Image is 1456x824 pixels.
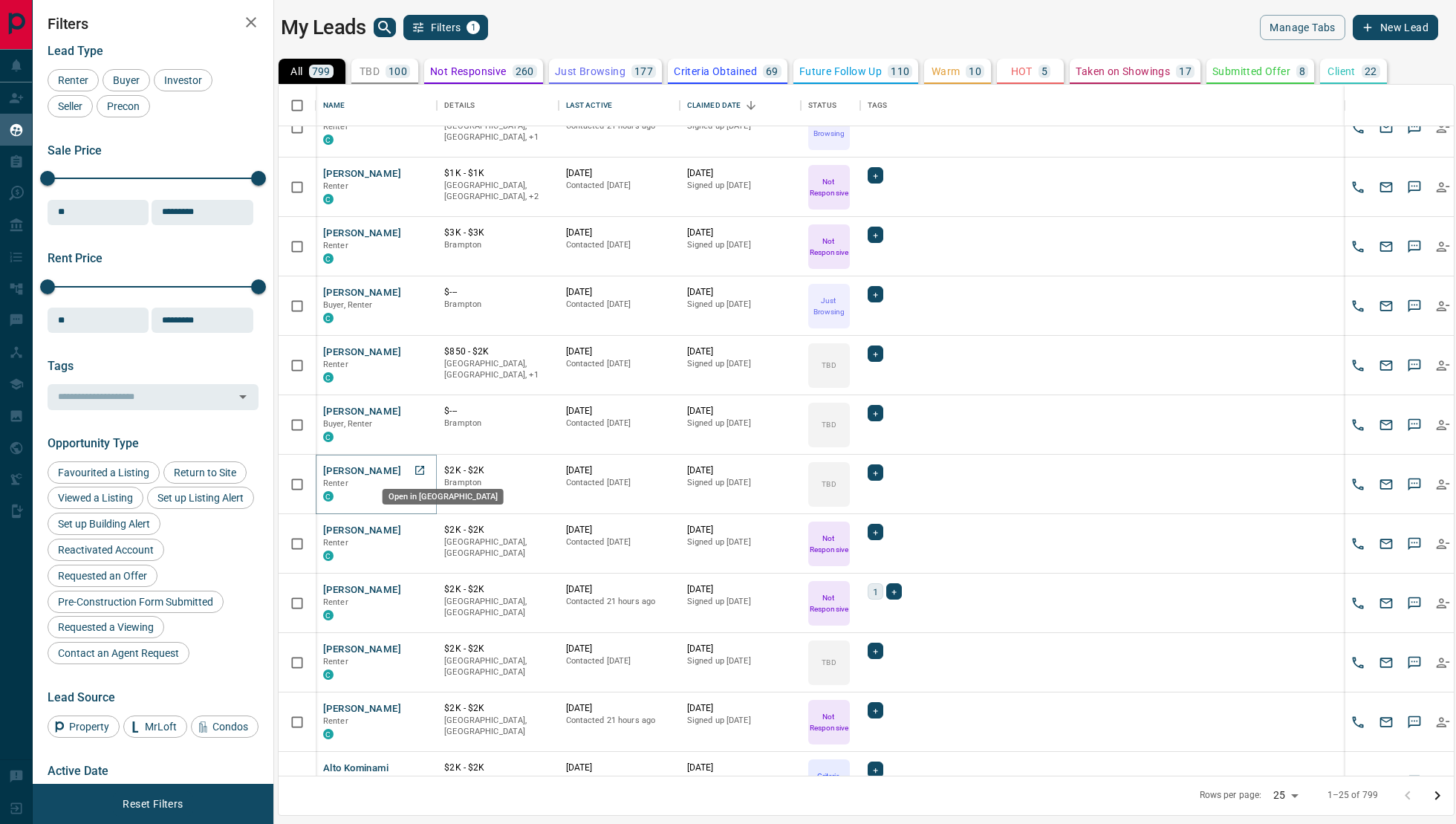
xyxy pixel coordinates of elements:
button: [PERSON_NAME] [323,643,401,657]
p: Brampton [444,418,550,429]
div: + [868,762,883,778]
button: Reallocate [1431,533,1454,555]
p: TBD [822,419,836,430]
button: Reset Filters [113,791,192,817]
div: + [868,464,883,481]
span: Investor [159,74,207,86]
p: $--- [444,405,550,418]
div: Condos [191,716,259,738]
div: + [868,227,883,243]
svg: Reallocate [1435,299,1450,314]
span: Renter [323,538,348,548]
div: Viewed a Listing [48,487,143,509]
span: + [873,227,878,242]
p: Contacted [DATE] [566,477,672,489]
button: Sort [741,95,761,116]
p: Contacted [DATE] [566,180,672,192]
div: Tags [860,85,1345,126]
button: SMS [1403,414,1426,436]
svg: Email [1379,358,1394,373]
div: Pre-Construction Form Submitted [48,591,224,613]
p: 5 [1041,66,1047,77]
div: Open in [GEOGRAPHIC_DATA] [383,489,504,505]
button: Call [1347,592,1369,614]
div: Details [437,85,558,126]
div: Last Active [559,85,680,126]
p: Signed up [DATE] [687,180,793,192]
p: 17 [1179,66,1192,77]
p: Future Follow Up [799,66,882,77]
svg: Sms [1407,358,1422,373]
button: Call [1347,771,1369,793]
svg: Call [1351,120,1365,135]
p: HOT [1011,66,1033,77]
p: North York, Toronto [444,180,550,203]
span: + [873,346,878,361]
div: condos.ca [323,372,334,383]
button: [PERSON_NAME] [323,524,401,538]
span: + [873,643,878,658]
div: + [868,524,883,540]
p: [DATE] [566,405,672,418]
p: Criteria Obtained [674,66,757,77]
span: MrLoft [140,721,182,733]
button: Email [1375,592,1397,614]
span: Buyer [108,74,145,86]
svg: Reallocate [1435,477,1450,492]
div: Claimed Date [687,85,741,126]
div: Requested an Offer [48,565,157,587]
button: [PERSON_NAME] [323,167,401,181]
button: Email [1375,354,1397,377]
button: [PERSON_NAME] [323,702,401,716]
p: Client [1327,66,1355,77]
div: Precon [97,95,150,117]
div: MrLoft [123,716,187,738]
span: + [873,525,878,539]
p: [DATE] [687,583,793,596]
span: Renter [323,181,348,191]
div: + [886,583,902,600]
svg: Reallocate [1435,655,1450,670]
svg: Call [1351,180,1365,195]
svg: Email [1379,774,1394,789]
p: [DATE] [687,524,793,536]
button: [PERSON_NAME] [323,583,401,597]
svg: Sms [1407,180,1422,195]
button: Call [1347,295,1369,317]
button: Email [1375,533,1397,555]
svg: Email [1379,715,1394,730]
button: Reallocate [1431,652,1454,674]
button: SMS [1403,176,1426,198]
svg: Sms [1407,120,1422,135]
p: 100 [389,66,407,77]
svg: Call [1351,358,1365,373]
span: Tags [48,359,74,373]
svg: Sms [1407,418,1422,432]
svg: Sms [1407,239,1422,254]
button: [PERSON_NAME] [323,227,401,241]
button: Call [1347,473,1369,496]
svg: Sms [1407,596,1422,611]
svg: Email [1379,239,1394,254]
span: Return to Site [169,467,241,478]
div: Buyer [103,69,150,91]
span: Renter [323,360,348,369]
svg: Sms [1407,536,1422,551]
span: + [873,762,878,777]
span: + [873,703,878,718]
svg: Reallocate [1435,536,1450,551]
p: 22 [1365,66,1377,77]
button: Email [1375,117,1397,139]
p: [GEOGRAPHIC_DATA], [GEOGRAPHIC_DATA] [444,596,550,619]
p: $2K - $2K [444,583,550,596]
span: Buyer, Renter [323,419,373,429]
span: Sale Price [48,143,102,158]
button: Reallocate [1431,236,1454,258]
p: Toronto [444,120,550,143]
button: SMS [1403,711,1426,733]
button: SMS [1403,354,1426,377]
div: Return to Site [163,461,247,484]
button: Reallocate [1431,592,1454,614]
div: Property [48,716,120,738]
div: condos.ca [323,253,334,264]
